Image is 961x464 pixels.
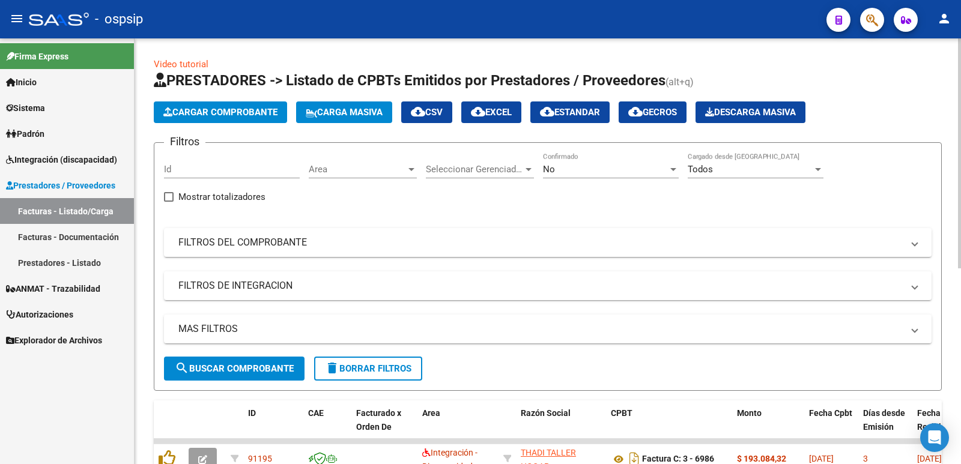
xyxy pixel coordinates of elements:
span: Mostrar totalizadores [178,190,265,204]
button: Estandar [530,101,610,123]
span: Gecros [628,107,677,118]
span: Carga Masiva [306,107,383,118]
span: Sistema [6,101,45,115]
span: Autorizaciones [6,308,73,321]
span: Estandar [540,107,600,118]
span: No [543,164,555,175]
span: Días desde Emisión [863,408,905,432]
mat-panel-title: FILTROS DE INTEGRACION [178,279,903,292]
button: Carga Masiva [296,101,392,123]
button: Cargar Comprobante [154,101,287,123]
h3: Filtros [164,133,205,150]
span: Integración (discapacidad) [6,153,117,166]
span: ID [248,408,256,418]
span: EXCEL [471,107,512,118]
mat-icon: cloud_download [628,104,643,119]
span: 91195 [248,454,272,463]
span: Descarga Masiva [705,107,796,118]
button: Descarga Masiva [696,101,805,123]
app-download-masive: Descarga masiva de comprobantes (adjuntos) [696,101,805,123]
span: Explorador de Archivos [6,334,102,347]
span: (alt+q) [665,76,694,88]
span: Fecha Recibido [917,408,951,432]
div: Open Intercom Messenger [920,423,949,452]
datatable-header-cell: Monto [732,400,804,453]
span: Monto [737,408,762,418]
datatable-header-cell: ID [243,400,303,453]
span: CPBT [611,408,632,418]
mat-icon: menu [10,11,24,26]
span: Cargar Comprobante [163,107,277,118]
span: Buscar Comprobante [175,363,294,374]
mat-icon: search [175,361,189,375]
button: EXCEL [461,101,521,123]
span: CAE [308,408,324,418]
mat-icon: cloud_download [471,104,485,119]
button: Buscar Comprobante [164,357,305,381]
a: Video tutorial [154,59,208,70]
span: Firma Express [6,50,68,63]
mat-icon: delete [325,361,339,375]
datatable-header-cell: CPBT [606,400,732,453]
strong: $ 193.084,32 [737,454,786,463]
span: Todos [688,164,713,175]
span: Padrón [6,127,44,140]
strong: Factura C: 3 - 6986 [642,454,714,464]
datatable-header-cell: CAE [303,400,351,453]
mat-expansion-panel-header: FILTROS DE INTEGRACION [164,271,932,300]
mat-icon: person [937,11,951,26]
span: Inicio [6,76,37,89]
span: Seleccionar Gerenciador [426,164,523,175]
mat-panel-title: MAS FILTROS [178,322,903,336]
span: Fecha Cpbt [809,408,852,418]
mat-expansion-panel-header: MAS FILTROS [164,315,932,343]
span: Borrar Filtros [325,363,411,374]
button: Borrar Filtros [314,357,422,381]
button: CSV [401,101,452,123]
button: Gecros [619,101,687,123]
span: - ospsip [95,6,143,32]
span: Prestadores / Proveedores [6,179,115,192]
span: [DATE] [917,454,942,463]
span: PRESTADORES -> Listado de CPBTs Emitidos por Prestadores / Proveedores [154,72,665,89]
datatable-header-cell: Fecha Cpbt [804,400,858,453]
mat-expansion-panel-header: FILTROS DEL COMPROBANTE [164,228,932,257]
mat-panel-title: FILTROS DEL COMPROBANTE [178,236,903,249]
span: 3 [863,454,868,463]
datatable-header-cell: Razón Social [516,400,606,453]
span: ANMAT - Trazabilidad [6,282,100,295]
span: CSV [411,107,443,118]
mat-icon: cloud_download [411,104,425,119]
span: Area [309,164,406,175]
datatable-header-cell: Area [417,400,499,453]
span: [DATE] [809,454,834,463]
datatable-header-cell: Facturado x Orden De [351,400,417,453]
mat-icon: cloud_download [540,104,554,119]
span: Area [422,408,440,418]
span: Razón Social [521,408,571,418]
span: Facturado x Orden De [356,408,401,432]
datatable-header-cell: Días desde Emisión [858,400,912,453]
